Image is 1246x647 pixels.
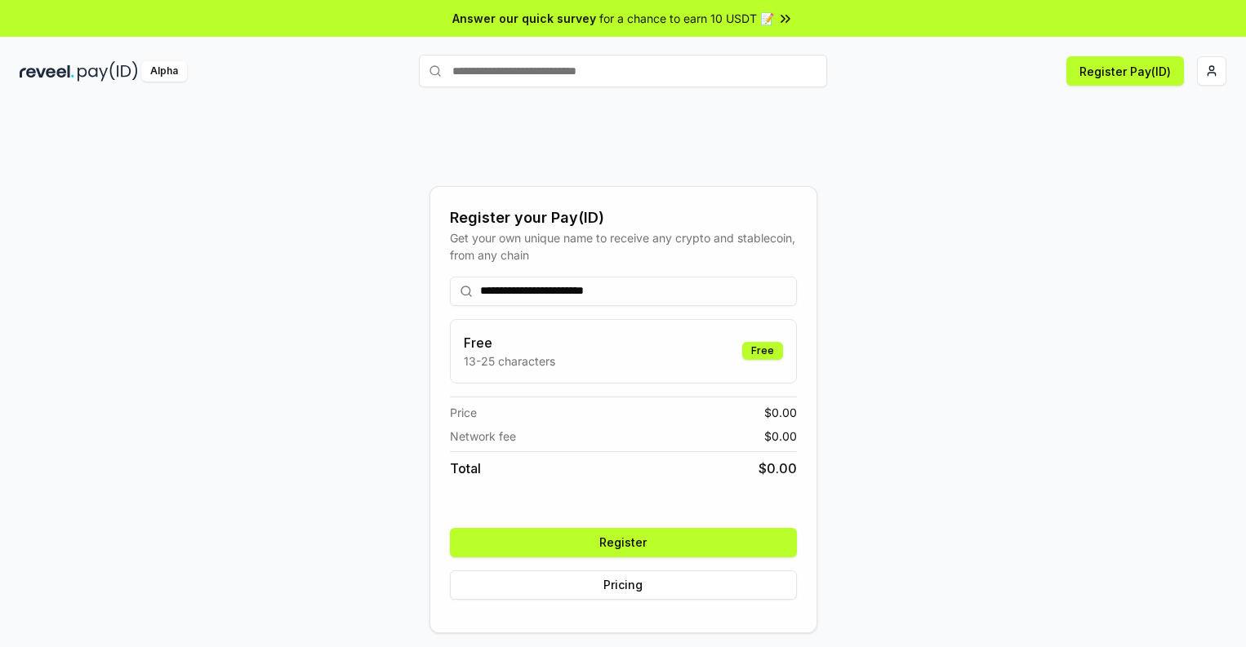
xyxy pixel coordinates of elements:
[450,428,516,445] span: Network fee
[759,459,797,478] span: $ 0.00
[599,10,774,27] span: for a chance to earn 10 USDT 📝
[1066,56,1184,86] button: Register Pay(ID)
[464,333,555,352] h3: Free
[450,206,797,229] div: Register your Pay(ID)
[764,404,797,421] span: $ 0.00
[450,570,797,600] button: Pricing
[141,61,187,82] div: Alpha
[78,61,138,82] img: pay_id
[450,229,797,264] div: Get your own unique name to receive any crypto and stablecoin, from any chain
[464,352,555,370] p: 13-25 characters
[452,10,596,27] span: Answer our quick survey
[20,61,74,82] img: reveel_dark
[764,428,797,445] span: $ 0.00
[450,459,481,478] span: Total
[742,342,783,360] div: Free
[450,404,477,421] span: Price
[450,528,797,557] button: Register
